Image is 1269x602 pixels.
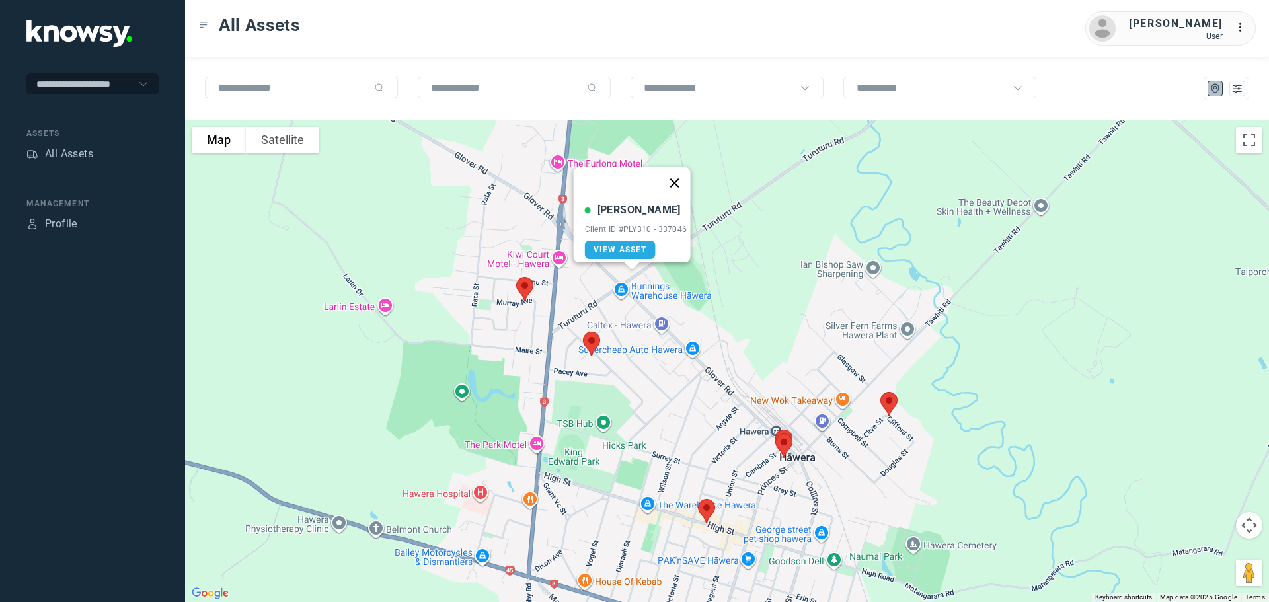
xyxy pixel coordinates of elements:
div: [PERSON_NAME] [597,202,681,218]
div: Toggle Menu [199,20,208,30]
tspan: ... [1237,22,1250,32]
div: List [1231,83,1243,94]
button: Show satellite imagery [246,127,319,153]
div: Search [587,83,597,93]
img: avatar.png [1089,15,1116,42]
div: Search [374,83,385,93]
div: : [1236,20,1252,38]
div: User [1129,32,1223,41]
a: Open this area in Google Maps (opens a new window) [188,585,232,602]
a: View Asset [585,241,656,259]
span: View Asset [594,245,647,254]
a: AssetsAll Assets [26,146,93,162]
span: Map data ©2025 Google [1160,593,1237,601]
div: Profile [26,218,38,230]
div: Profile [45,216,77,232]
div: Client ID #PLY310 - 337046 [585,225,687,234]
img: Google [188,585,232,602]
div: Assets [26,148,38,160]
button: Keyboard shortcuts [1095,593,1152,602]
button: Map camera controls [1236,512,1262,539]
div: [PERSON_NAME] [1129,16,1223,32]
span: All Assets [219,13,300,37]
button: Drag Pegman onto the map to open Street View [1236,560,1262,586]
a: Terms (opens in new tab) [1245,593,1265,601]
div: Map [1210,83,1221,94]
button: Show street map [192,127,246,153]
button: Close [658,167,690,199]
div: Management [26,198,159,209]
div: Assets [26,128,159,139]
a: ProfileProfile [26,216,77,232]
button: Toggle fullscreen view [1236,127,1262,153]
img: Application Logo [26,20,132,47]
div: : [1236,20,1252,36]
div: All Assets [45,146,93,162]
